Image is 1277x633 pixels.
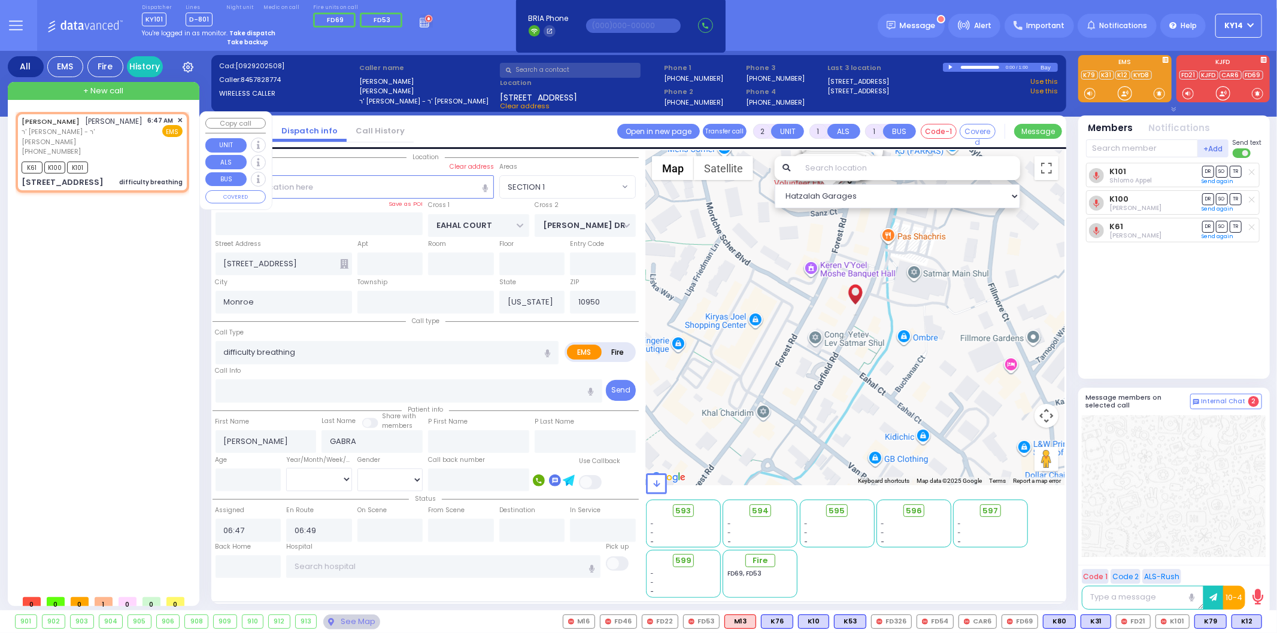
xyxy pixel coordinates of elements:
[185,615,208,628] div: 908
[382,421,412,430] span: members
[1193,399,1199,405] img: comment-alt.png
[606,542,629,552] label: Pick up
[428,239,446,249] label: Room
[1161,619,1167,625] img: red-radio-icon.svg
[579,457,620,466] label: Use Callback
[761,614,793,629] div: K76
[357,239,368,249] label: Apt
[205,172,247,187] button: BUS
[675,555,691,567] span: 599
[876,619,882,625] img: red-radio-icon.svg
[499,278,516,287] label: State
[23,597,41,606] span: 0
[1199,71,1218,80] a: KJFD
[235,61,284,71] span: [0929202508]
[428,455,485,465] label: Call back number
[1078,59,1172,68] label: EMS
[1231,614,1262,629] div: K12
[22,176,104,188] div: [STREET_ADDRESS]
[359,77,496,87] label: [PERSON_NAME]
[389,200,423,208] label: Save as POI
[1109,203,1161,212] span: Solomon Polatsek
[958,537,961,546] span: -
[1233,147,1252,159] label: Turn off text
[1007,619,1013,625] img: red-radio-icon.svg
[47,56,83,77] div: EMS
[1202,178,1234,185] a: Send again
[286,506,314,515] label: En Route
[676,505,691,517] span: 593
[664,63,742,73] span: Phone 1
[321,416,356,426] label: Last Name
[1041,63,1058,72] div: Bay
[313,4,407,11] label: Fire units on call
[142,4,172,11] label: Dispatcher
[83,85,123,97] span: + New call
[958,614,997,629] div: CAR6
[664,74,723,83] label: [PHONE_NUMBER]
[1179,71,1198,80] a: FD21
[871,614,912,629] div: FD326
[567,345,602,360] label: EMS
[382,412,416,421] small: Share with
[216,278,228,287] label: City
[499,162,517,172] label: Areas
[1243,71,1263,80] a: FD69
[570,506,600,515] label: In Service
[851,154,863,166] button: Close
[1216,221,1228,232] span: SO
[1030,86,1058,96] a: Use this
[1002,614,1038,629] div: FD69
[647,619,653,625] img: red-radio-icon.svg
[753,555,768,567] span: Fire
[142,29,228,38] span: You're logged in as monitor.
[746,98,805,106] label: [PHONE_NUMBER]
[858,153,869,164] button: Close
[601,345,635,360] label: Fire
[1116,614,1151,629] div: FD21
[357,506,387,515] label: On Scene
[724,614,756,629] div: M13
[1086,139,1198,157] input: Search member
[47,18,127,33] img: Logo
[917,614,954,629] div: FD54
[642,614,678,629] div: FD22
[827,124,860,139] button: ALS
[340,259,348,269] span: Other building occupants
[269,615,290,628] div: 912
[44,162,65,174] span: K100
[219,61,356,71] label: Cad:
[1230,166,1242,177] span: TR
[1026,20,1064,31] span: Important
[286,555,600,578] input: Search hospital
[829,505,845,517] span: 595
[500,101,550,111] span: Clear address
[226,4,253,11] label: Night unit
[1248,396,1259,407] span: 2
[1035,404,1058,428] button: Map camera controls
[359,96,496,106] label: ר' [PERSON_NAME] - ר' [PERSON_NAME]
[1016,60,1018,74] div: /
[407,153,445,162] span: Location
[563,614,595,629] div: M16
[605,619,611,625] img: red-radio-icon.svg
[1142,569,1181,584] button: ALS-Rush
[186,4,213,11] label: Lines
[964,619,970,625] img: red-radio-icon.svg
[1109,167,1126,176] a: K101
[500,176,619,197] span: SECTION 1
[586,19,681,33] input: (000)000-00000
[286,542,313,552] label: Hospital
[1043,614,1076,629] div: BLS
[727,528,731,537] span: -
[1181,20,1197,31] span: Help
[727,537,731,546] span: -
[1202,193,1214,205] span: DR
[1115,71,1130,80] a: K12
[649,470,688,485] a: Open this area in Google Maps (opens a new window)
[142,13,166,26] span: KY101
[119,597,137,606] span: 0
[67,162,88,174] span: K101
[688,619,694,625] img: red-radio-icon.svg
[357,455,380,465] label: Gender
